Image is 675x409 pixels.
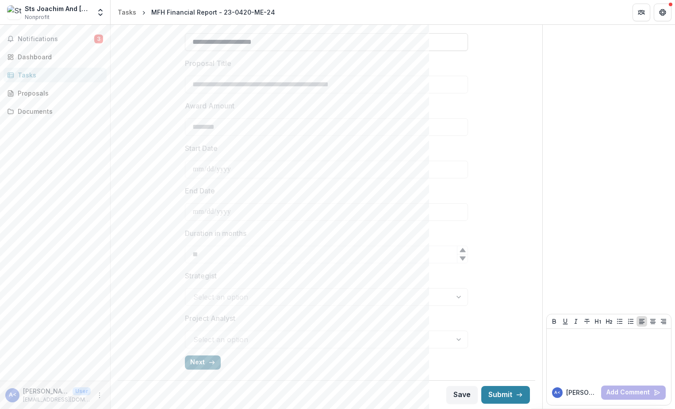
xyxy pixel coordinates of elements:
a: Proposals [4,86,107,100]
div: Amy Armour <aarmour@jacares.org> [9,392,16,398]
span: 3 [94,35,103,43]
p: Start Date [185,143,218,154]
div: Sts Joachim And [PERSON_NAME] Care Service [25,4,91,13]
button: Next [185,355,221,370]
button: Align Center [648,316,658,327]
div: Documents [18,107,100,116]
button: Bullet List [614,316,625,327]
a: Documents [4,104,107,119]
button: Get Help [654,4,671,21]
a: Dashboard [4,50,107,64]
button: Heading 2 [604,316,614,327]
nav: breadcrumb [114,6,279,19]
p: [EMAIL_ADDRESS][DOMAIN_NAME] [23,396,91,404]
span: Notifications [18,35,94,43]
img: Sts Joachim And Ann Care Service [7,5,21,19]
p: User [73,387,91,395]
div: Dashboard [18,52,100,62]
div: Amy Armour <aarmour@jacares.org> [554,390,560,395]
p: [PERSON_NAME] <[EMAIL_ADDRESS][DOMAIN_NAME]> [23,386,69,396]
p: Project Analyst [185,313,235,324]
button: Save [446,386,478,404]
button: Partners [633,4,650,21]
p: End Date [185,185,215,196]
div: Tasks [18,70,100,80]
button: Submit [481,386,530,404]
p: Award Amount [185,100,234,111]
button: More [94,390,105,401]
a: Tasks [4,68,107,82]
div: Tasks [118,8,136,17]
button: Ordered List [625,316,636,327]
button: Italicize [571,316,581,327]
div: MFH Financial Report - 23-0420-ME-24 [151,8,275,17]
button: Align Left [637,316,647,327]
button: Underline [560,316,571,327]
button: Open entity switcher [94,4,107,21]
button: Notifications3 [4,32,107,46]
p: Strategist [185,270,217,281]
p: Duration in months [185,228,246,239]
button: Heading 1 [593,316,603,327]
p: Proposal Title [185,58,231,69]
div: Proposals [18,89,100,98]
button: Bold [549,316,560,327]
span: Nonprofit [25,13,50,21]
a: Tasks [114,6,140,19]
button: Align Right [658,316,669,327]
button: Add Comment [601,386,666,400]
button: Strike [582,316,592,327]
p: [PERSON_NAME] [566,388,598,397]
